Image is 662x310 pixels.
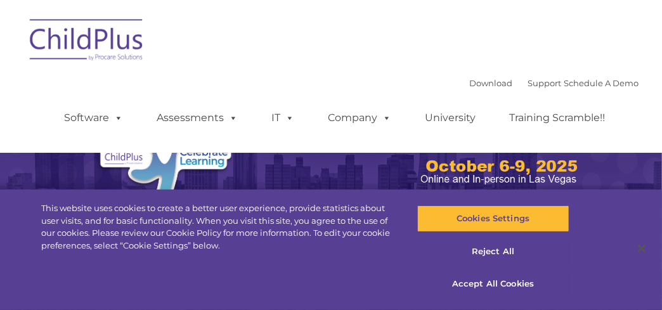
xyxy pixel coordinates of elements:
a: Support [528,78,561,88]
button: Reject All [417,238,569,265]
font: | [469,78,639,88]
button: Accept All Cookies [417,271,569,297]
img: ChildPlus by Procare Solutions [23,10,150,74]
a: University [412,105,488,131]
button: Close [628,235,656,262]
button: Cookies Settings [417,205,569,232]
a: Download [469,78,512,88]
a: Company [315,105,404,131]
a: IT [259,105,307,131]
a: Assessments [144,105,250,131]
a: Training Scramble!! [496,105,618,131]
div: This website uses cookies to create a better user experience, provide statistics about user visit... [41,202,397,252]
a: Software [51,105,136,131]
a: Schedule A Demo [564,78,639,88]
